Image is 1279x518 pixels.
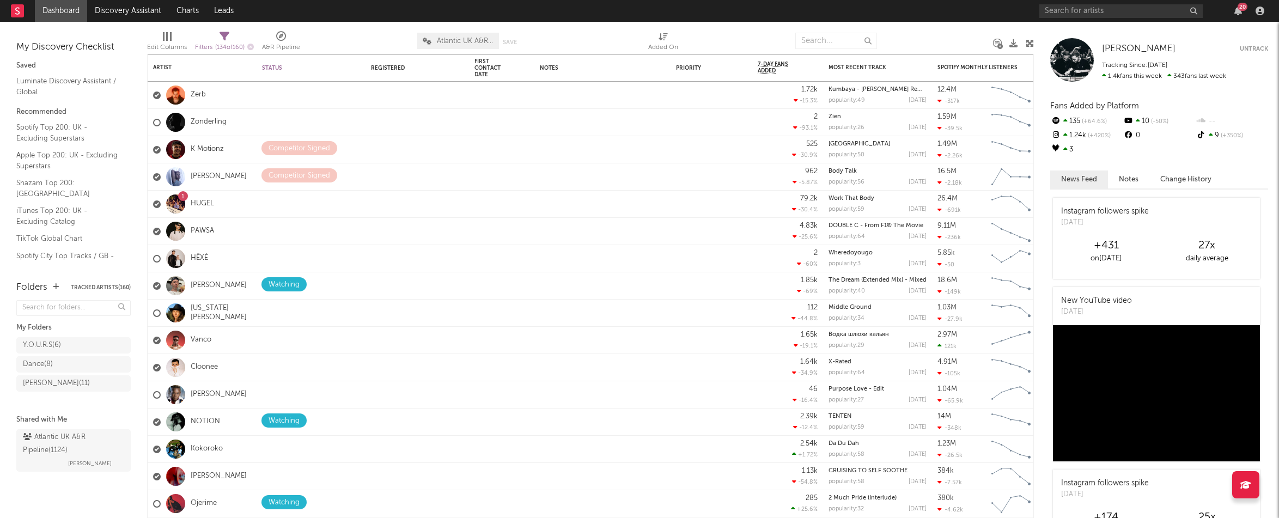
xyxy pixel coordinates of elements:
[1123,129,1195,143] div: 0
[829,87,928,93] a: Kumbaya - [PERSON_NAME] Remix
[1196,114,1268,129] div: --
[937,397,963,404] div: -65.9k
[829,413,927,419] div: TENTEN
[269,415,300,428] div: Watching
[829,343,864,349] div: popularity: 29
[937,386,957,393] div: 1.04M
[1050,170,1108,188] button: News Feed
[1156,239,1257,252] div: 27 x
[829,223,923,229] a: DOUBLE C - From F1® The Movie
[829,495,897,501] a: 2 Much Pride (Interlude)
[986,463,1036,490] svg: Chart title
[909,397,927,403] div: [DATE]
[937,413,951,420] div: 14M
[262,27,300,59] div: A&R Pipeline
[195,27,254,59] div: Filters(134 of 160)
[909,97,927,103] div: [DATE]
[937,125,963,132] div: -39.5k
[1102,44,1176,54] a: [PERSON_NAME]
[16,106,131,119] div: Recommended
[909,506,927,512] div: [DATE]
[814,249,818,257] div: 2
[986,381,1036,409] svg: Chart title
[829,332,889,338] a: Водка шлюхи кальян
[191,145,224,154] a: K Motionz
[437,38,494,45] span: Atlantic UK A&R Pipeline
[829,452,864,458] div: popularity: 58
[793,424,818,431] div: -12.4 %
[503,39,517,45] button: Save
[16,250,120,272] a: Spotify City Top Tracks / GB - Excluding Superstars
[1240,44,1268,54] button: Untrack
[1149,119,1168,125] span: -50 %
[829,196,874,202] a: Work That Body
[23,358,53,371] div: Dance ( 8 )
[829,441,927,447] div: Da Du Dah
[909,206,927,212] div: [DATE]
[829,413,851,419] a: TENTEN
[937,261,954,268] div: -50
[937,304,957,311] div: 1.03M
[262,65,333,71] div: Status
[986,490,1036,517] svg: Chart title
[806,141,818,148] div: 525
[1219,133,1243,139] span: +350 %
[16,413,131,426] div: Shared with Me
[937,195,958,202] div: 26.4M
[191,499,217,508] a: Ojerime
[191,172,247,181] a: [PERSON_NAME]
[829,277,927,283] a: The Dream (Extended Mix) - Mixed
[1061,478,1149,489] div: Instagram followers spike
[937,206,961,214] div: -691k
[829,250,927,256] div: Wheredoyougo
[937,452,963,459] div: -26.5k
[805,168,818,175] div: 962
[829,234,865,240] div: popularity: 64
[758,61,801,74] span: 7-Day Fans Added
[1108,170,1149,188] button: Notes
[829,168,857,174] a: Body Talk
[1102,73,1162,80] span: 1.4k fans this week
[909,343,927,349] div: [DATE]
[147,27,187,59] div: Edit Columns
[909,261,927,267] div: [DATE]
[937,97,960,105] div: -317k
[986,82,1036,109] svg: Chart title
[909,479,927,485] div: [DATE]
[829,114,927,120] div: Zien
[648,27,678,59] div: Added On
[16,321,131,334] div: My Folders
[909,288,927,294] div: [DATE]
[829,261,861,267] div: popularity: 3
[1061,307,1132,318] div: [DATE]
[1039,4,1203,18] input: Search for artists
[937,358,957,365] div: 4.91M
[937,113,957,120] div: 1.59M
[191,417,220,426] a: NOTION
[909,424,927,430] div: [DATE]
[909,234,927,240] div: [DATE]
[829,495,927,501] div: 2 Much Pride (Interlude)
[68,457,112,470] span: [PERSON_NAME]
[829,397,864,403] div: popularity: 27
[191,304,251,322] a: [US_STATE][PERSON_NAME]
[814,113,818,120] div: 2
[1149,170,1222,188] button: Change History
[1102,62,1167,69] span: Tracking Since: [DATE]
[829,288,865,294] div: popularity: 40
[795,33,877,49] input: Search...
[801,277,818,284] div: 1.85k
[191,90,206,100] a: Zerb
[269,142,330,155] div: Competitor Signed
[802,467,818,474] div: 1.13k
[909,125,927,131] div: [DATE]
[1061,217,1149,228] div: [DATE]
[986,436,1036,463] svg: Chart title
[191,472,247,481] a: [PERSON_NAME]
[1123,114,1195,129] div: 10
[829,304,927,310] div: Middle Ground
[829,304,872,310] a: Middle Ground
[1056,252,1156,265] div: on [DATE]
[909,152,927,158] div: [DATE]
[937,343,957,350] div: 121k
